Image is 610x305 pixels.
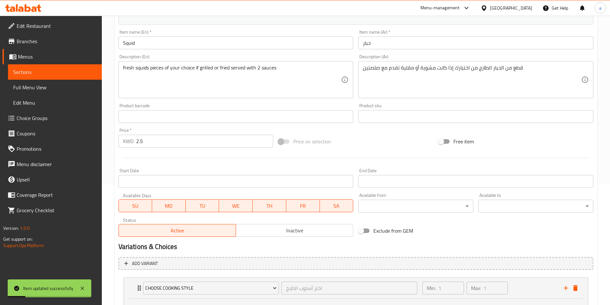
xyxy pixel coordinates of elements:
[219,199,253,212] button: WE
[3,141,102,157] a: Promotions
[3,49,102,64] a: Menus
[118,199,152,212] button: SU
[118,257,593,270] button: Add variant
[358,110,593,123] input: Please enter product sku
[3,34,102,49] a: Branches
[20,224,30,232] span: 1.0.0
[121,201,150,211] span: SU
[3,18,102,34] a: Edit Restaurant
[3,241,44,250] a: Support.OpsPlatform
[471,284,481,292] p: Max:
[253,199,286,212] button: TH
[17,206,97,214] span: Grocery Checklist
[145,284,277,292] span: Choose Cooking Style
[8,80,102,95] a: Full Menu View
[571,283,580,293] button: delete
[155,201,183,211] span: MO
[453,138,474,145] span: Free item
[293,138,331,145] span: Price on selection
[373,227,413,235] span: Exclude from GEM
[8,95,102,110] a: Edit Menu
[427,284,436,292] p: Min:
[286,199,320,212] button: FR
[478,200,593,213] div: ​
[3,172,102,187] a: Upsell
[17,145,97,153] span: Promotions
[18,53,97,60] span: Menus
[132,260,158,268] span: Add variant
[222,201,250,211] span: WE
[3,224,19,232] span: Version:
[152,199,186,212] button: MO
[13,99,97,107] span: Edit Menu
[420,4,460,12] div: Menu-management
[13,84,97,91] span: Full Menu View
[143,282,279,294] button: Choose Cooking Style
[17,37,97,45] span: Branches
[599,4,601,12] span: a
[320,199,354,212] button: SA
[8,64,102,80] a: Sections
[17,130,97,137] span: Coupons
[118,224,236,237] button: Active
[3,235,33,243] span: Get support on:
[123,137,134,145] p: KWD
[118,242,593,252] h2: Variations & Choices
[17,176,97,183] span: Upsell
[188,201,217,211] span: TU
[136,135,273,148] input: Please enter price
[118,36,354,49] input: Enter name En
[3,157,102,172] a: Menu disclaimer
[3,126,102,141] a: Coupons
[3,203,102,218] a: Grocery Checklist
[3,187,102,203] a: Coverage Report
[3,110,102,126] a: Choice Groups
[236,224,353,237] button: Inactive
[239,226,351,235] span: Inactive
[358,36,593,49] input: Enter name Ar
[561,283,571,293] button: add
[23,285,73,292] div: Item updated successfully
[123,65,341,95] textarea: fresh squids pieces of your choice if grilled or fried served with 2 sauces
[17,114,97,122] span: Choice Groups
[289,201,317,211] span: FR
[121,226,233,235] span: Active
[124,278,588,298] div: Expand
[255,201,284,211] span: TH
[17,191,97,199] span: Coverage Report
[322,201,351,211] span: SA
[358,200,473,213] div: ​
[363,65,581,95] textarea: قطع من الحبار الطازج من اختيارك إذا كانت مشوية أو مقلية تقدم مع صلصتين
[186,199,219,212] button: TU
[13,68,97,76] span: Sections
[490,4,532,12] div: [GEOGRAPHIC_DATA]
[17,160,97,168] span: Menu disclaimer
[118,110,354,123] input: Please enter product barcode
[17,22,97,30] span: Edit Restaurant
